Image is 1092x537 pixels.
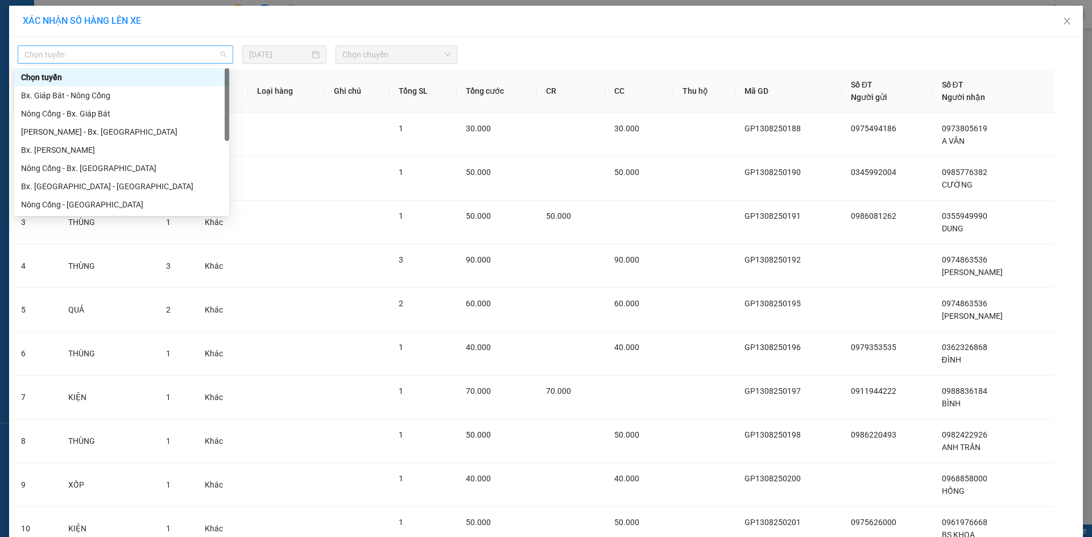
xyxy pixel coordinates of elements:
span: GP1308250197 [744,386,801,396]
th: Loại hàng [248,69,325,113]
div: [PERSON_NAME] - Bx. [GEOGRAPHIC_DATA] [21,126,222,138]
span: 1 [399,124,403,133]
span: 1 [399,430,403,439]
td: Khác [196,376,247,419]
span: 0975626000 [851,518,896,527]
div: Bx. Mỹ Đình - Nông Cống [14,177,229,195]
td: Khác [196,332,247,376]
span: 1 [399,518,403,527]
td: XỐP [59,463,157,507]
span: 1 [166,524,171,533]
span: 90.000 [614,255,639,264]
span: 0974863536 [942,255,987,264]
span: 70.000 [466,386,491,396]
span: 60.000 [614,299,639,308]
span: BÌNH [942,399,961,408]
span: 60.000 [466,299,491,308]
span: 50.000 [466,211,491,220]
span: 0968858000 [942,474,987,483]
span: 30.000 [614,124,639,133]
span: 50.000 [466,518,491,527]
span: Chọn tuyến [24,46,226,63]
span: 1 [399,211,403,220]
td: 4 [12,244,59,288]
td: Khác [196,463,247,507]
td: Khác [196,288,247,332]
span: 0988836184 [942,386,987,396]
span: Số ĐT [942,80,963,89]
span: 40.000 [466,474,491,483]
th: STT [12,69,59,113]
span: 50.000 [614,430,639,439]
span: 50.000 [466,168,491,177]
span: GP1308250196 [744,343,801,352]
td: 5 [12,288,59,332]
span: 0973805619 [942,124,987,133]
span: 2 [399,299,403,308]
span: [PERSON_NAME] [942,268,1003,277]
span: 1 [399,168,403,177]
span: XÁC NHẬN SỐ HÀNG LÊN XE [23,15,141,26]
th: CC [605,69,673,113]
span: 40.000 [614,343,639,352]
div: Bx. [GEOGRAPHIC_DATA] - [GEOGRAPHIC_DATA] [21,180,222,193]
span: 1 [166,349,171,358]
span: 0985776382 [942,168,987,177]
span: GP1308250200 [744,474,801,483]
td: 9 [12,463,59,507]
span: 2 [166,305,171,314]
span: 1 [399,343,403,352]
span: GP1308250198 [744,430,801,439]
span: Người nhận [942,93,985,102]
span: Số ĐT [851,80,872,89]
td: 6 [12,332,59,376]
td: 1 [12,113,59,157]
span: A VĂN [942,136,965,145]
span: 40.000 [466,343,491,352]
span: GP1308250195 [744,299,801,308]
span: HỒNG [942,486,965,496]
td: THÙNG [59,332,157,376]
span: 3 [399,255,403,264]
span: GP1308250191 [744,211,801,220]
span: GP1308250190 [744,168,801,177]
div: Bx. Gia Lâm - Như Thanh [14,141,229,159]
div: Chọn tuyến [21,71,222,84]
span: 90.000 [466,255,491,264]
span: 0986220493 [851,430,896,439]
span: Người gửi [851,93,887,102]
span: ANH TRẦN [942,443,981,452]
span: 0982422926 [942,430,987,439]
div: Nông Cống - Bx. [GEOGRAPHIC_DATA] [21,162,222,174]
div: Nông Cống - [GEOGRAPHIC_DATA] [21,198,222,211]
span: 1 [399,386,403,396]
span: 0979353535 [851,343,896,352]
span: 30.000 [466,124,491,133]
span: 0911944222 [851,386,896,396]
td: THÙNG [59,201,157,244]
span: 50.000 [614,518,639,527]
span: ĐÌNH [942,355,961,364]
span: 3 [166,261,171,270]
span: [PERSON_NAME] [942,311,1003,320]
div: Bx. [PERSON_NAME] [21,144,222,156]
span: 0362326868 [942,343,987,352]
td: THÙNG [59,244,157,288]
td: 3 [12,201,59,244]
div: Bx. Giáp Bát - Nông Cống [21,89,222,102]
span: 50.000 [466,430,491,439]
td: Khác [196,419,247,463]
span: CƯỜNG [942,180,973,189]
span: 1 [166,218,171,227]
th: CR [537,69,605,113]
span: 50.000 [546,211,571,220]
div: Chọn tuyến [14,68,229,86]
span: 1 [166,480,171,489]
span: 50.000 [614,168,639,177]
div: Nông Cống - Bx. Mỹ Đình [14,159,229,177]
td: Khác [196,201,247,244]
td: 2 [12,157,59,201]
div: Nông Cống - Bx. Giáp Bát [14,105,229,123]
td: QUẢ [59,288,157,332]
span: 0986081262 [851,211,896,220]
